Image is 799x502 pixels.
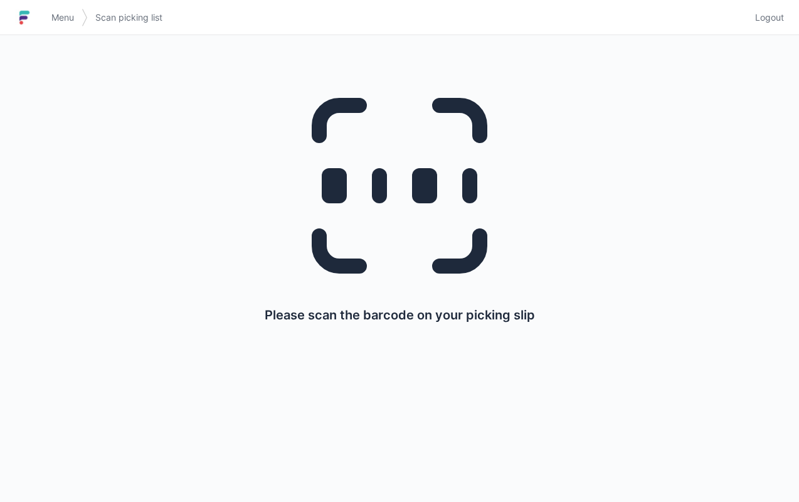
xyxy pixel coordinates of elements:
a: Scan picking list [88,6,170,29]
img: logo-small.jpg [15,8,34,28]
p: Please scan the barcode on your picking slip [265,306,535,324]
span: Scan picking list [95,11,162,24]
span: Logout [755,11,784,24]
span: Menu [51,11,74,24]
a: Logout [748,6,784,29]
img: svg> [82,3,88,33]
a: Menu [44,6,82,29]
